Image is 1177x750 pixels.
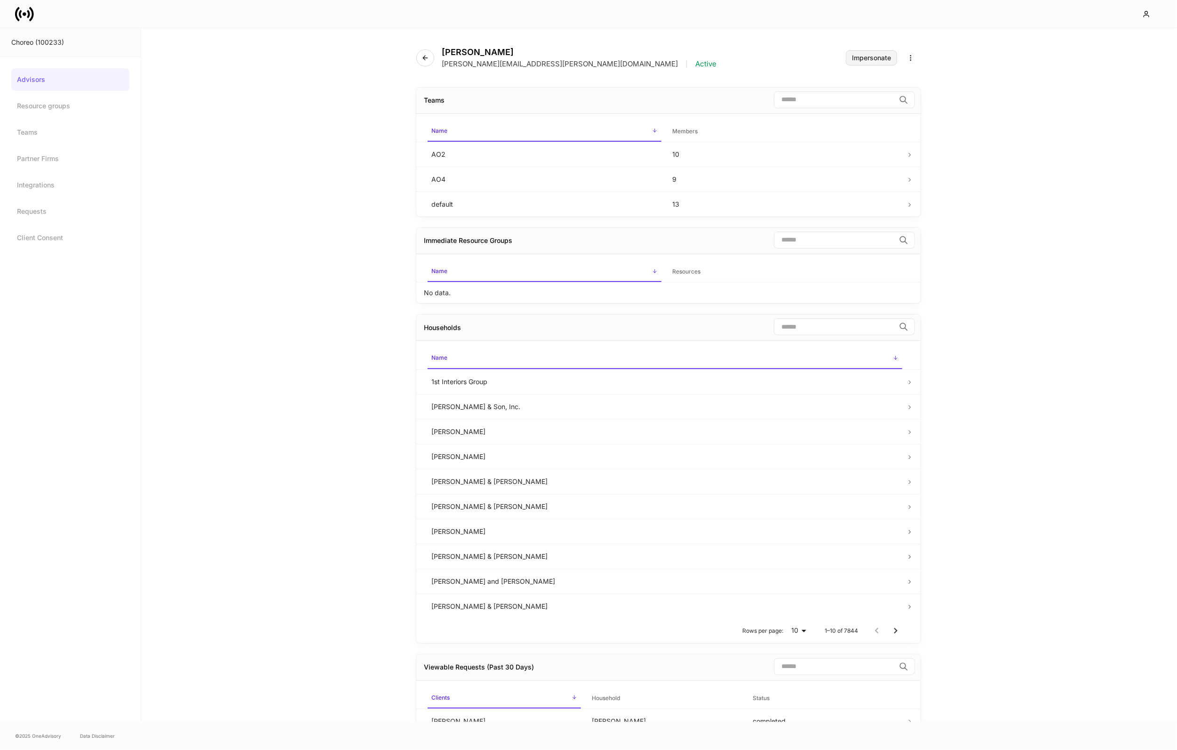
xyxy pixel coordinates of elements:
[846,50,897,65] button: Impersonate
[665,142,907,167] td: 10
[424,167,665,192] td: AO4
[886,621,905,640] button: Go to next page
[11,226,129,249] a: Client Consent
[11,68,129,91] a: Advisors
[424,142,665,167] td: AO2
[424,236,512,245] div: Immediate Resource Groups
[428,688,581,709] span: Clients
[665,192,907,217] td: 13
[424,709,585,734] td: [PERSON_NAME]
[428,121,661,142] span: Name
[424,369,906,394] td: 1st Interiors Group
[673,267,701,276] h6: Resources
[673,127,698,136] h6: Members
[592,694,620,702] h6: Household
[749,689,902,708] span: Status
[745,709,906,734] td: completed
[15,732,61,740] span: © 2025 OneAdvisory
[424,192,665,217] td: default
[424,444,906,469] td: [PERSON_NAME]
[424,569,906,594] td: [PERSON_NAME] and [PERSON_NAME]
[852,55,891,61] div: Impersonate
[424,394,906,419] td: [PERSON_NAME] & Son, Inc.
[753,694,770,702] h6: Status
[424,494,906,519] td: [PERSON_NAME] & [PERSON_NAME]
[665,167,907,192] td: 9
[669,262,903,282] span: Resources
[424,662,534,672] div: Viewable Requests (Past 30 Days)
[424,594,906,619] td: [PERSON_NAME] & [PERSON_NAME]
[11,200,129,223] a: Requests
[695,59,716,69] p: Active
[428,262,661,282] span: Name
[424,419,906,444] td: [PERSON_NAME]
[424,469,906,494] td: [PERSON_NAME] & [PERSON_NAME]
[442,59,678,69] p: [PERSON_NAME][EMAIL_ADDRESS][PERSON_NAME][DOMAIN_NAME]
[424,323,461,332] div: Households
[588,689,742,708] span: Household
[424,519,906,544] td: [PERSON_NAME]
[431,126,447,135] h6: Name
[431,353,447,362] h6: Name
[442,47,716,57] h4: [PERSON_NAME]
[11,147,129,170] a: Partner Firms
[11,95,129,117] a: Resource groups
[825,627,858,635] p: 1–10 of 7844
[80,732,115,740] a: Data Disclaimer
[431,266,447,275] h6: Name
[424,288,451,298] p: No data.
[685,59,688,69] p: |
[742,627,783,635] p: Rows per page:
[424,544,906,569] td: [PERSON_NAME] & [PERSON_NAME]
[424,96,445,105] div: Teams
[787,626,810,635] div: 10
[669,122,903,141] span: Members
[428,348,902,369] span: Name
[431,693,450,702] h6: Clients
[11,38,129,47] div: Choreo (100233)
[11,121,129,144] a: Teams
[11,174,129,196] a: Integrations
[585,709,746,734] td: [PERSON_NAME]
